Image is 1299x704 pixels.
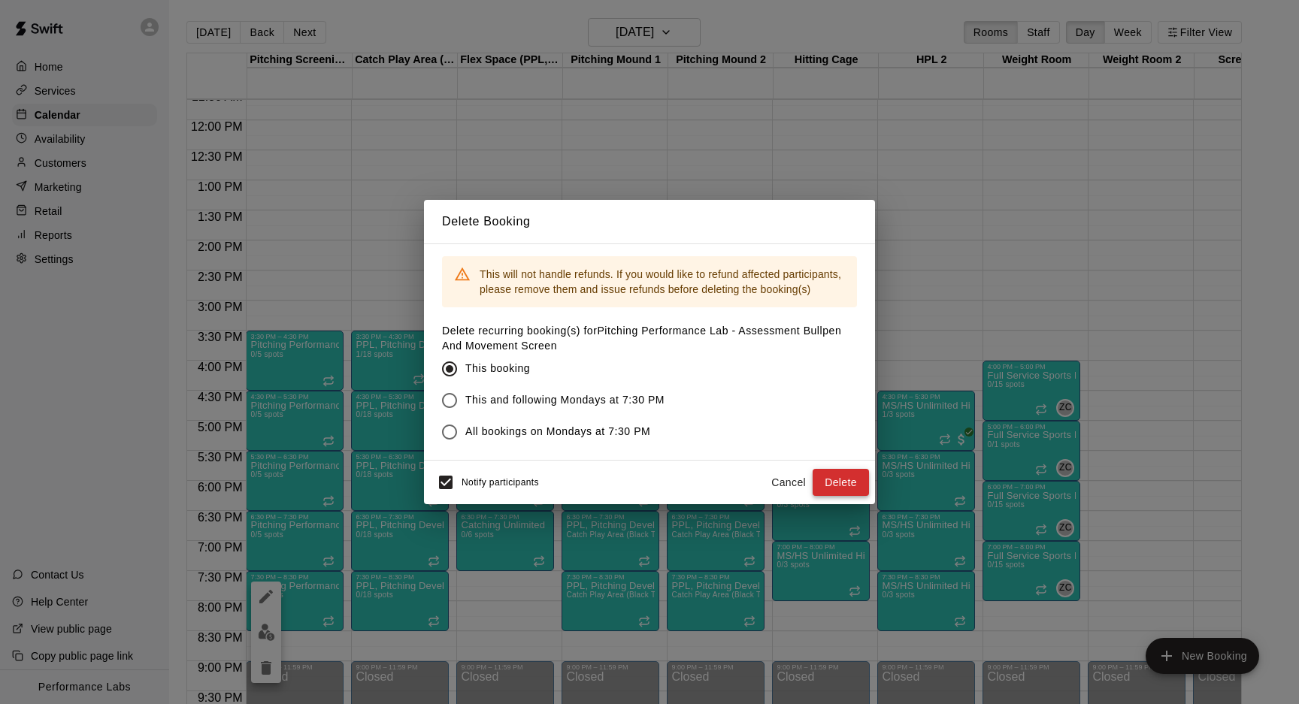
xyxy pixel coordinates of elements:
[424,200,875,243] h2: Delete Booking
[465,392,665,408] span: This and following Mondays at 7:30 PM
[480,261,845,303] div: This will not handle refunds. If you would like to refund affected participants, please remove th...
[462,477,539,488] span: Notify participants
[465,361,530,376] span: This booking
[765,469,813,497] button: Cancel
[442,323,857,353] label: Delete recurring booking(s) for Pitching Performance Lab - Assessment Bullpen And Movement Screen
[813,469,869,497] button: Delete
[465,424,650,440] span: All bookings on Mondays at 7:30 PM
